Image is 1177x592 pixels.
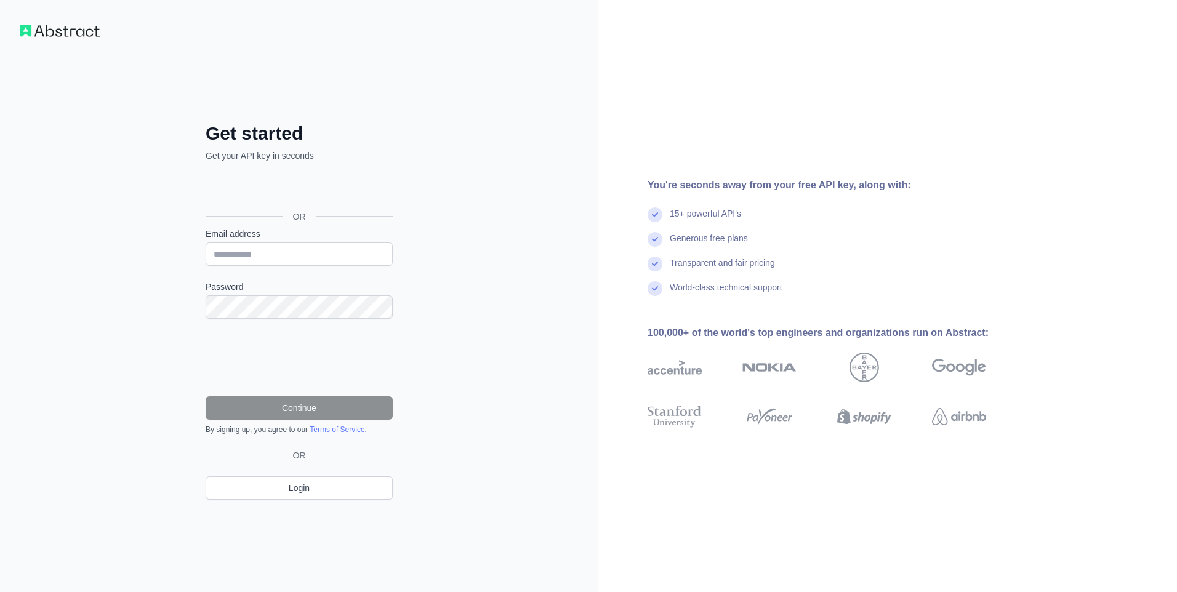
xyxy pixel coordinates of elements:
[670,232,748,257] div: Generous free plans
[670,257,775,281] div: Transparent and fair pricing
[206,150,393,162] p: Get your API key in seconds
[648,257,662,271] img: check mark
[837,403,891,430] img: shopify
[206,334,393,382] iframe: reCAPTCHA
[206,476,393,500] a: Login
[648,178,1026,193] div: You're seconds away from your free API key, along with:
[199,175,396,202] iframe: Botón de Acceder con Google
[932,403,986,430] img: airbnb
[206,396,393,420] button: Continue
[206,228,393,240] label: Email address
[742,403,797,430] img: payoneer
[932,353,986,382] img: google
[648,403,702,430] img: stanford university
[20,25,100,37] img: Workflow
[206,281,393,293] label: Password
[206,425,393,434] div: By signing up, you agree to our .
[670,281,782,306] div: World-class technical support
[648,326,1026,340] div: 100,000+ of the world's top engineers and organizations run on Abstract:
[742,353,797,382] img: nokia
[310,425,364,434] a: Terms of Service
[283,210,316,223] span: OR
[670,207,741,232] div: 15+ powerful API's
[850,353,879,382] img: bayer
[648,207,662,222] img: check mark
[206,122,393,145] h2: Get started
[648,281,662,296] img: check mark
[648,353,702,382] img: accenture
[288,449,311,462] span: OR
[648,232,662,247] img: check mark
